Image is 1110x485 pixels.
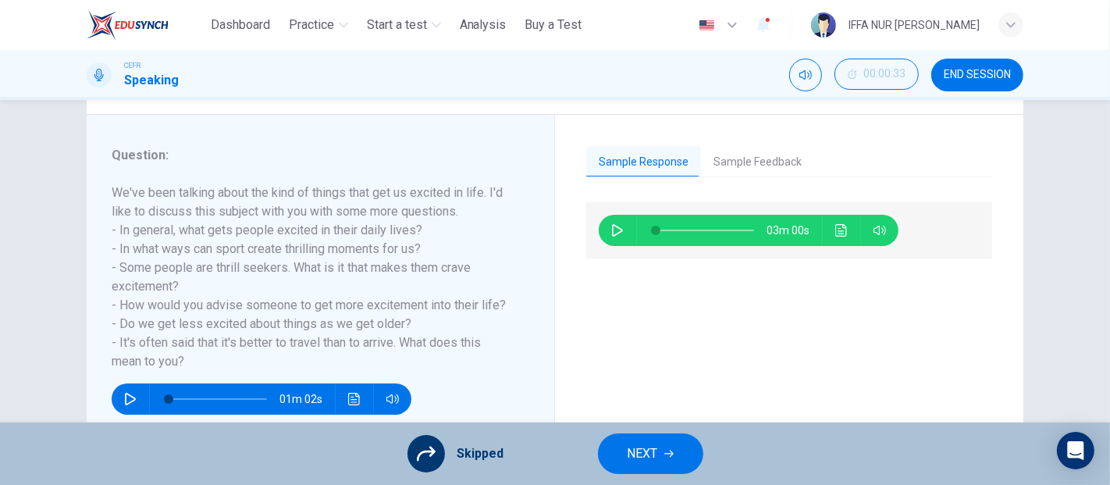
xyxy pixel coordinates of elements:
[628,443,658,465] span: NEXT
[87,9,169,41] img: ELTC logo
[834,59,919,91] div: Hide
[367,16,427,34] span: Start a test
[361,11,447,39] button: Start a test
[205,11,276,39] button: Dashboard
[586,146,992,179] div: basic tabs example
[701,146,814,179] button: Sample Feedback
[767,215,822,246] span: 03m 00s
[211,16,270,34] span: Dashboard
[944,69,1011,81] span: END SESSION
[598,433,703,474] button: NEXT
[342,383,367,415] button: Click to see the audio transcription
[834,59,919,90] button: 00:00:33
[863,68,905,80] span: 00:00:33
[457,444,504,463] span: Skipped
[124,71,179,90] h1: Speaking
[1057,432,1094,469] div: Open Intercom Messenger
[279,383,335,415] span: 01m 02s
[87,9,205,41] a: ELTC logo
[124,60,141,71] span: CEFR
[789,59,822,91] div: Mute
[112,184,511,371] h6: We've been talking about the kind of things that get us excited in life. I'd like to discuss this...
[519,11,589,39] button: Buy a Test
[829,215,854,246] button: Click to see the audio transcription
[525,16,582,34] span: Buy a Test
[460,16,507,34] span: Analysis
[811,12,836,37] img: Profile picture
[586,146,701,179] button: Sample Response
[454,11,513,39] button: Analysis
[289,16,334,34] span: Practice
[283,11,354,39] button: Practice
[697,20,717,31] img: en
[112,146,511,165] h6: Question :
[849,16,980,34] div: IFFA NUR [PERSON_NAME]
[931,59,1023,91] button: END SESSION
